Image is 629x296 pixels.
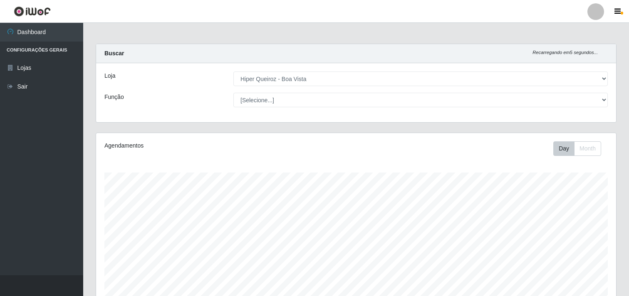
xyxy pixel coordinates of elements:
button: Month [574,141,601,156]
div: First group [553,141,601,156]
i: Recarregando em 5 segundos... [532,50,598,55]
label: Função [104,93,124,101]
label: Loja [104,72,115,80]
strong: Buscar [104,50,124,57]
div: Agendamentos [104,141,307,150]
div: Toolbar with button groups [553,141,608,156]
button: Day [553,141,575,156]
img: CoreUI Logo [14,6,51,17]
